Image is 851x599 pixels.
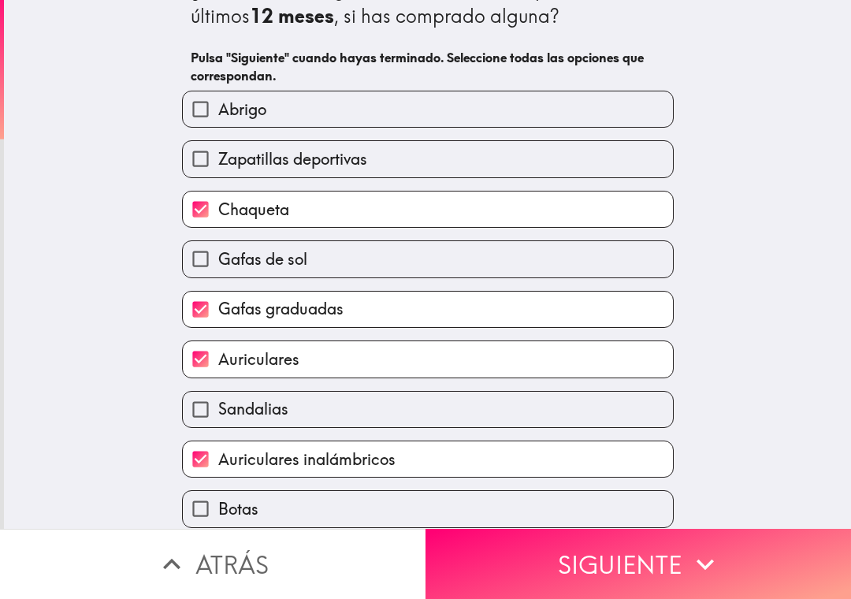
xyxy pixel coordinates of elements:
span: Sandalias [218,398,288,420]
button: Chaqueta [183,192,673,227]
span: Abrigo [218,99,266,121]
button: Auriculares [183,341,673,377]
button: Gafas graduadas [183,292,673,327]
h6: Pulsa "Siguiente" cuando hayas terminado. Seleccione todas las opciones que correspondan. [191,49,665,84]
span: Chaqueta [218,199,289,221]
button: Abrigo [183,91,673,127]
button: Botas [183,491,673,526]
button: Auriculares inalámbricos [183,441,673,477]
button: Siguiente [425,529,851,599]
span: Auriculares inalámbricos [218,448,396,471]
span: Gafas graduadas [218,298,344,320]
span: Botas [218,498,258,520]
span: Gafas de sol [218,248,307,270]
span: Auriculares [218,348,299,370]
button: Zapatillas deportivas [183,141,673,177]
b: 12 meses [250,4,334,28]
button: Gafas de sol [183,241,673,277]
button: Sandalias [183,392,673,427]
span: Zapatillas deportivas [218,148,367,170]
